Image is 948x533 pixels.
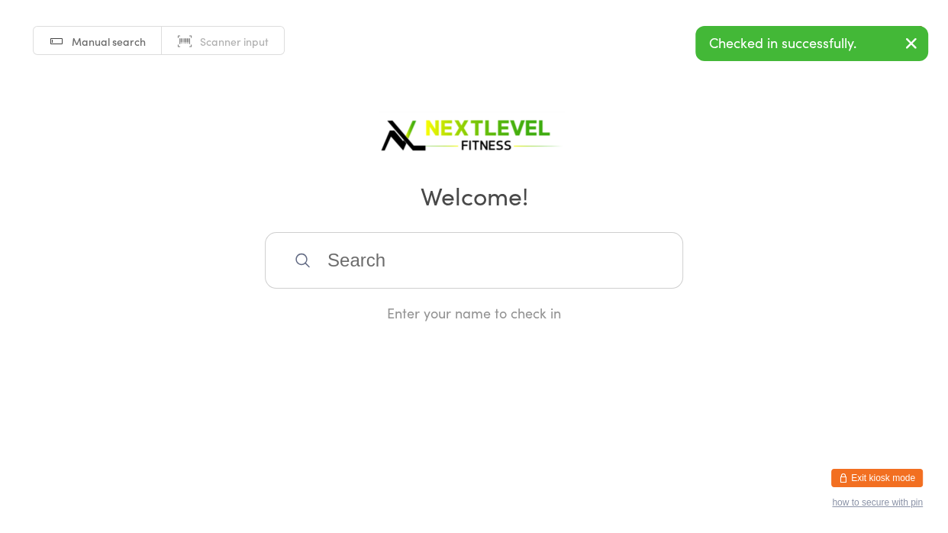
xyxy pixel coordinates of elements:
div: Checked in successfully. [695,26,928,61]
img: Next Level Fitness [379,107,569,157]
div: Enter your name to check in [265,303,683,322]
button: Exit kiosk mode [831,469,923,487]
span: Manual search [72,34,146,49]
h2: Welcome! [15,178,933,212]
button: how to secure with pin [832,497,923,508]
input: Search [265,232,683,289]
span: Scanner input [200,34,269,49]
